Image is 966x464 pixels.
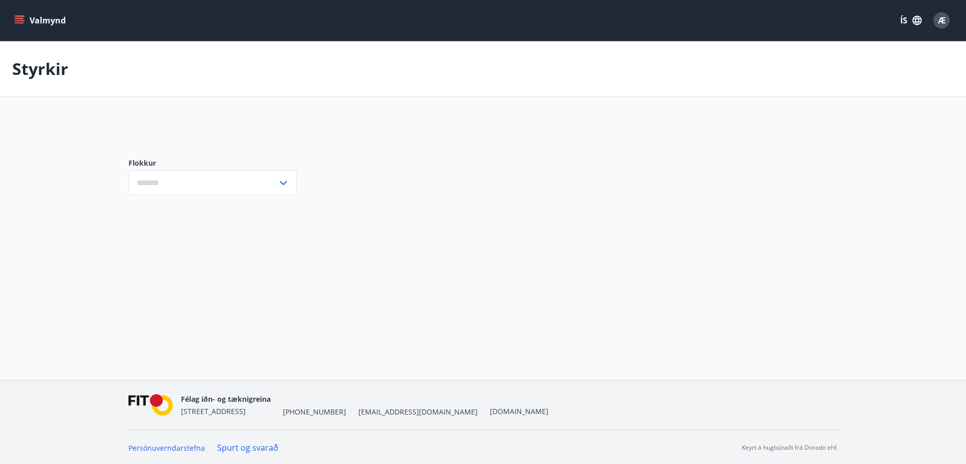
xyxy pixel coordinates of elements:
[181,394,271,404] span: Félag iðn- og tæknigreina
[358,407,478,417] span: [EMAIL_ADDRESS][DOMAIN_NAME]
[181,406,246,416] span: [STREET_ADDRESS]
[895,11,927,30] button: ÍS
[742,443,838,452] p: Keyrt á hugbúnaði frá Dorado ehf.
[12,11,70,30] button: menu
[12,58,68,80] p: Styrkir
[128,394,173,416] img: FPQVkF9lTnNbbaRSFyT17YYeljoOGk5m51IhT0bO.png
[217,442,278,453] a: Spurt og svarað
[490,406,549,416] a: [DOMAIN_NAME]
[283,407,346,417] span: [PHONE_NUMBER]
[938,15,946,26] span: Æ
[929,8,954,33] button: Æ
[128,158,297,168] label: Flokkur
[128,443,205,453] a: Persónuverndarstefna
